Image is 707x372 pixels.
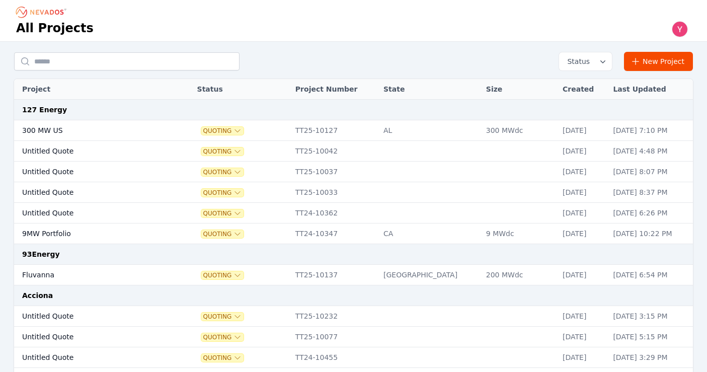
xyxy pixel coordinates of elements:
[14,265,693,285] tr: FluvannaQuotingTT25-10137[GEOGRAPHIC_DATA]200 MWdc[DATE][DATE] 6:54 PM
[481,79,558,100] th: Size
[608,141,693,162] td: [DATE] 4:48 PM
[14,182,168,203] td: Untitled Quote
[558,203,608,224] td: [DATE]
[201,209,244,217] button: Quoting
[290,120,378,141] td: TT25-10127
[378,79,481,100] th: State
[608,120,693,141] td: [DATE] 7:10 PM
[192,79,290,100] th: Status
[14,347,693,368] tr: Untitled QuoteQuotingTT24-10455[DATE][DATE] 3:29 PM
[290,347,378,368] td: TT24-10455
[14,203,168,224] td: Untitled Quote
[14,224,168,244] td: 9MW Portfolio
[16,4,69,20] nav: Breadcrumb
[290,182,378,203] td: TT25-10033
[608,306,693,327] td: [DATE] 3:15 PM
[558,224,608,244] td: [DATE]
[558,327,608,347] td: [DATE]
[14,182,693,203] tr: Untitled QuoteQuotingTT25-10033[DATE][DATE] 8:37 PM
[608,203,693,224] td: [DATE] 6:26 PM
[481,224,558,244] td: 9 MWdc
[608,265,693,285] td: [DATE] 6:54 PM
[624,52,693,71] a: New Project
[559,52,612,70] button: Status
[608,327,693,347] td: [DATE] 5:15 PM
[14,141,693,162] tr: Untitled QuoteQuotingTT25-10042[DATE][DATE] 4:48 PM
[201,313,244,321] button: Quoting
[672,21,688,37] img: Yoni Bennett
[14,327,693,347] tr: Untitled QuoteQuotingTT25-10077[DATE][DATE] 5:15 PM
[290,306,378,327] td: TT25-10232
[14,162,693,182] tr: Untitled QuoteQuotingTT25-10037[DATE][DATE] 8:07 PM
[201,147,244,156] button: Quoting
[201,127,244,135] button: Quoting
[481,120,558,141] td: 300 MWdc
[290,203,378,224] td: TT24-10362
[201,189,244,197] button: Quoting
[290,162,378,182] td: TT25-10037
[378,224,481,244] td: CA
[558,162,608,182] td: [DATE]
[608,224,693,244] td: [DATE] 10:22 PM
[14,306,693,327] tr: Untitled QuoteQuotingTT25-10232[DATE][DATE] 3:15 PM
[558,306,608,327] td: [DATE]
[608,347,693,368] td: [DATE] 3:29 PM
[608,79,693,100] th: Last Updated
[608,182,693,203] td: [DATE] 8:37 PM
[290,79,378,100] th: Project Number
[558,79,608,100] th: Created
[14,347,168,368] td: Untitled Quote
[608,162,693,182] td: [DATE] 8:07 PM
[14,120,693,141] tr: 300 MW USQuotingTT25-10127AL300 MWdc[DATE][DATE] 7:10 PM
[378,265,481,285] td: [GEOGRAPHIC_DATA]
[290,265,378,285] td: TT25-10137
[558,120,608,141] td: [DATE]
[563,56,590,66] span: Status
[558,182,608,203] td: [DATE]
[14,327,168,347] td: Untitled Quote
[16,20,94,36] h1: All Projects
[14,285,693,306] td: Acciona
[290,224,378,244] td: TT24-10347
[14,100,693,120] td: 127 Energy
[14,224,693,244] tr: 9MW PortfolioQuotingTT24-10347CA9 MWdc[DATE][DATE] 10:22 PM
[481,265,558,285] td: 200 MWdc
[14,203,693,224] tr: Untitled QuoteQuotingTT24-10362[DATE][DATE] 6:26 PM
[378,120,481,141] td: AL
[14,141,168,162] td: Untitled Quote
[558,347,608,368] td: [DATE]
[201,354,244,362] button: Quoting
[14,162,168,182] td: Untitled Quote
[290,327,378,347] td: TT25-10077
[14,244,693,265] td: 93Energy
[201,333,244,341] button: Quoting
[14,306,168,327] td: Untitled Quote
[558,265,608,285] td: [DATE]
[14,79,168,100] th: Project
[14,120,168,141] td: 300 MW US
[558,141,608,162] td: [DATE]
[14,265,168,285] td: Fluvanna
[290,141,378,162] td: TT25-10042
[201,168,244,176] button: Quoting
[201,271,244,279] button: Quoting
[201,230,244,238] button: Quoting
